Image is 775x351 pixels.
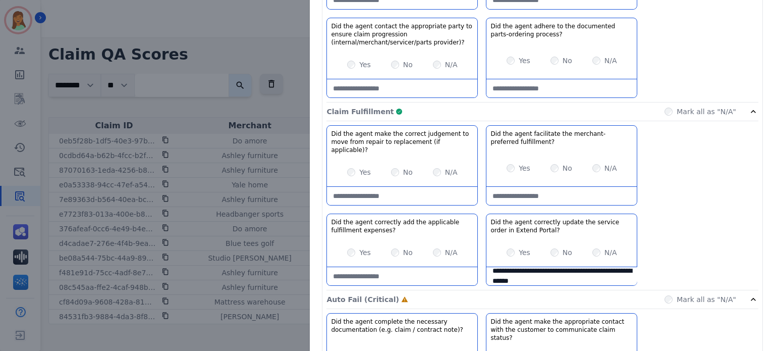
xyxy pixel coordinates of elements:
label: N/A [445,247,458,258]
label: Mark all as "N/A" [677,107,736,117]
label: N/A [604,163,617,173]
h3: Did the agent complete the necessary documentation (e.g. claim / contract note)? [331,318,473,334]
label: Yes [519,56,530,66]
h3: Did the agent make the appropriate contact with the customer to communicate claim status? [490,318,633,342]
label: N/A [604,56,617,66]
p: Claim Fulfillment [326,107,394,117]
label: No [563,163,572,173]
label: No [563,247,572,258]
label: Yes [359,60,371,70]
label: N/A [445,60,458,70]
label: Yes [359,167,371,177]
label: No [563,56,572,66]
label: No [403,167,413,177]
label: Yes [359,247,371,258]
label: No [403,247,413,258]
h3: Did the agent adhere to the documented parts-ordering process? [490,22,633,38]
label: Yes [519,247,530,258]
h3: Did the agent contact the appropriate party to ensure claim progression (internal/merchant/servic... [331,22,473,46]
p: Auto Fail (Critical) [326,294,399,305]
label: N/A [445,167,458,177]
label: No [403,60,413,70]
h3: Did the agent make the correct judgement to move from repair to replacement (if applicable)? [331,130,473,154]
h3: Did the agent correctly add the applicable fulfillment expenses? [331,218,473,234]
label: Yes [519,163,530,173]
h3: Did the agent facilitate the merchant-preferred fulfillment? [490,130,633,146]
label: N/A [604,247,617,258]
label: Mark all as "N/A" [677,294,736,305]
h3: Did the agent correctly update the service order in Extend Portal? [490,218,633,234]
